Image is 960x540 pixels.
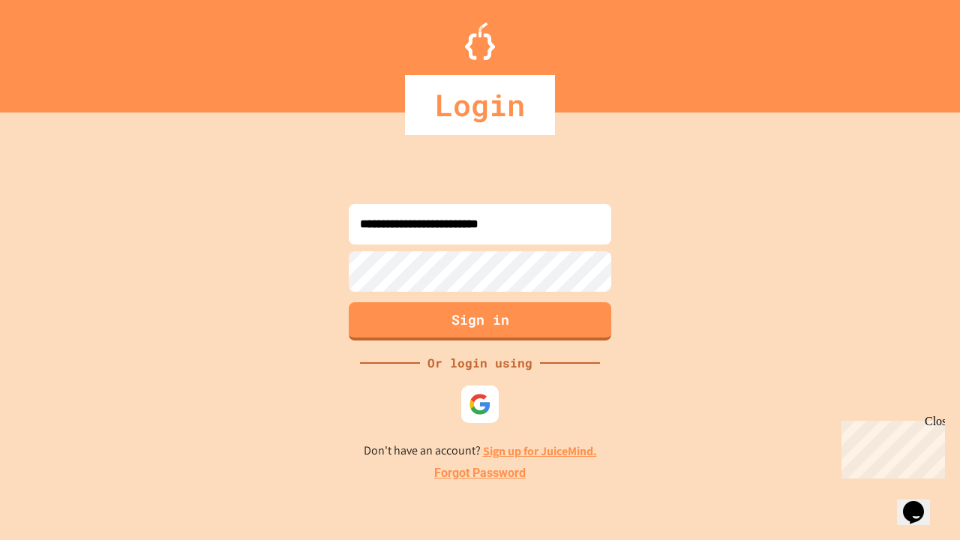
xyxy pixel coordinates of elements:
p: Don't have an account? [364,442,597,460]
div: Chat with us now!Close [6,6,103,95]
div: Or login using [420,354,540,372]
img: google-icon.svg [469,393,491,415]
div: Login [405,75,555,135]
a: Forgot Password [434,464,526,482]
iframe: chat widget [835,415,945,478]
a: Sign up for JuiceMind. [483,443,597,459]
img: Logo.svg [465,22,495,60]
iframe: chat widget [897,480,945,525]
button: Sign in [349,302,611,340]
